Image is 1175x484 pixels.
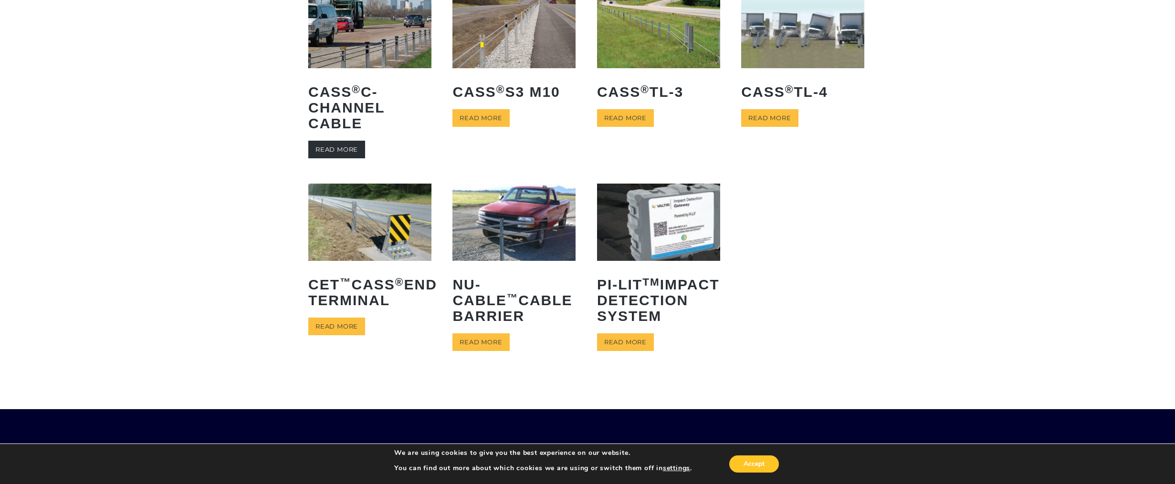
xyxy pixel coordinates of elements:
[741,77,864,107] h2: CASS TL-4
[308,77,431,138] h2: CASS C-Channel Cable
[741,109,798,127] a: Read more about “CASS® TL-4”
[785,83,794,95] sup: ®
[395,276,404,288] sup: ®
[597,333,654,351] a: Read more about “PI-LITTM Impact Detection System”
[308,141,365,158] a: Read more about “CASS® C-Channel Cable”
[640,83,650,95] sup: ®
[597,109,654,127] a: Read more about “CASS® TL-3”
[340,276,352,288] sup: ™
[642,276,660,288] sup: TM
[394,449,692,457] p: We are using cookies to give you the best experience on our website.
[308,318,365,335] a: Read more about “CET™ CASS® End Terminal”
[308,269,431,315] h2: CET CASS End Terminal
[729,455,779,473] button: Accept
[394,464,692,473] p: You can find out more about which cookies we are using or switch them off in .
[452,184,576,330] a: NU-CABLE™Cable Barrier
[352,83,361,95] sup: ®
[308,184,431,315] a: CET™CASS®End Terminal
[452,109,509,127] a: Read more about “CASS® S3 M10”
[452,77,576,107] h2: CASS S3 M10
[452,269,576,331] h2: NU-CABLE Cable Barrier
[507,292,519,304] sup: ™
[597,269,720,331] h2: PI-LIT Impact Detection System
[663,464,690,473] button: settings
[597,77,720,107] h2: CASS TL-3
[452,333,509,351] a: Read more about “NU-CABLE™ Cable Barrier”
[597,184,720,330] a: PI-LITTMImpact Detection System
[496,83,505,95] sup: ®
